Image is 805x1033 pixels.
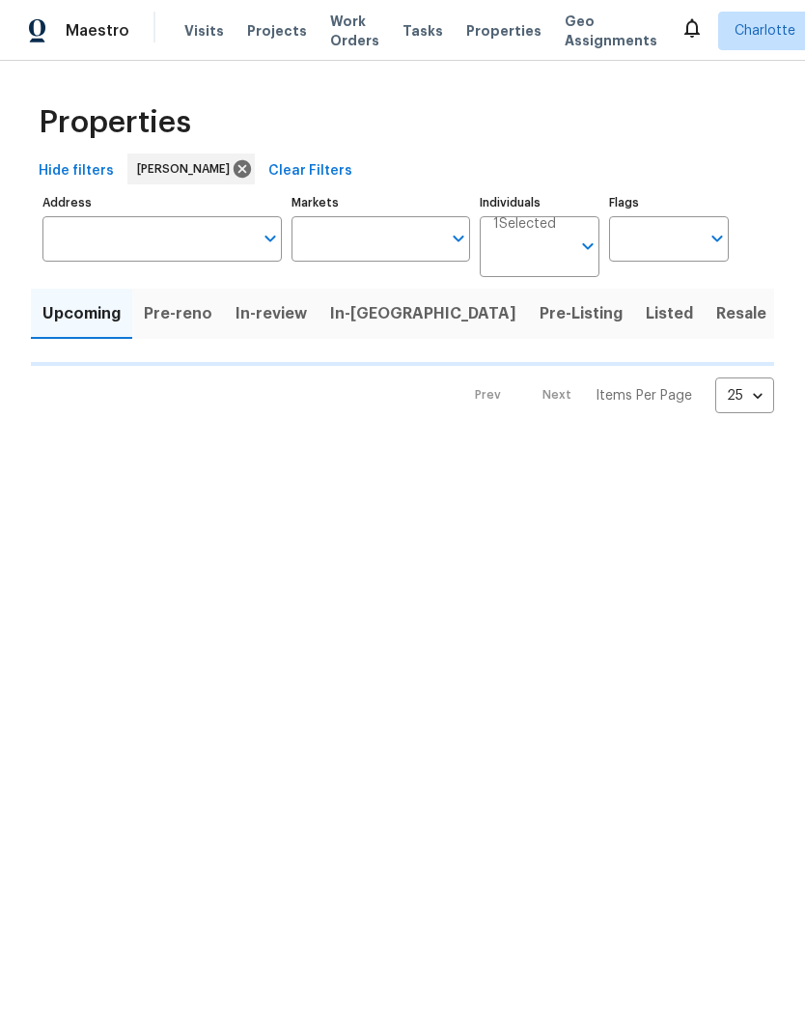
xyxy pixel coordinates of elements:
[704,225,731,252] button: Open
[39,159,114,183] span: Hide filters
[735,21,795,41] span: Charlotte
[268,159,352,183] span: Clear Filters
[565,12,657,50] span: Geo Assignments
[261,154,360,189] button: Clear Filters
[574,233,601,260] button: Open
[646,300,693,327] span: Listed
[291,197,471,209] label: Markets
[31,154,122,189] button: Hide filters
[330,12,379,50] span: Work Orders
[184,21,224,41] span: Visits
[609,197,729,209] label: Flags
[257,225,284,252] button: Open
[42,197,282,209] label: Address
[127,154,255,184] div: [PERSON_NAME]
[39,113,191,132] span: Properties
[137,159,237,179] span: [PERSON_NAME]
[716,300,766,327] span: Resale
[596,386,692,405] p: Items Per Page
[42,300,121,327] span: Upcoming
[493,216,556,233] span: 1 Selected
[66,21,129,41] span: Maestro
[715,371,774,421] div: 25
[466,21,541,41] span: Properties
[540,300,623,327] span: Pre-Listing
[144,300,212,327] span: Pre-reno
[330,300,516,327] span: In-[GEOGRAPHIC_DATA]
[402,24,443,38] span: Tasks
[247,21,307,41] span: Projects
[480,197,599,209] label: Individuals
[457,377,774,413] nav: Pagination Navigation
[236,300,307,327] span: In-review
[445,225,472,252] button: Open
